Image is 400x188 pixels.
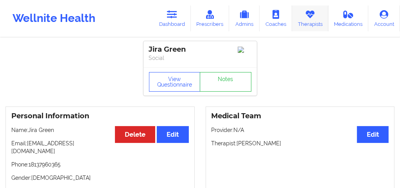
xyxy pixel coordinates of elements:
a: Prescribers [191,5,230,31]
h3: Medical Team [212,112,389,121]
div: Jira Green [149,45,251,54]
a: Therapists [292,5,328,31]
img: Image%2Fplaceholer-image.png [238,47,251,53]
p: Name: Jira Green [11,126,189,134]
button: Delete [115,126,155,143]
button: Edit [357,126,389,143]
a: Account [368,5,400,31]
a: Medications [328,5,369,31]
p: Gender: [DEMOGRAPHIC_DATA] [11,174,189,182]
a: Coaches [260,5,292,31]
a: Notes [200,72,251,92]
p: Phone: 18137960365 [11,161,189,168]
p: Social [149,54,251,62]
button: Edit [157,126,188,143]
p: Provider: N/A [212,126,389,134]
p: Email: [EMAIL_ADDRESS][DOMAIN_NAME] [11,139,189,155]
button: View Questionnaire [149,72,201,92]
h3: Personal Information [11,112,189,121]
a: Admins [229,5,260,31]
p: Therapist: [PERSON_NAME] [212,139,389,147]
a: Dashboard [153,5,191,31]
